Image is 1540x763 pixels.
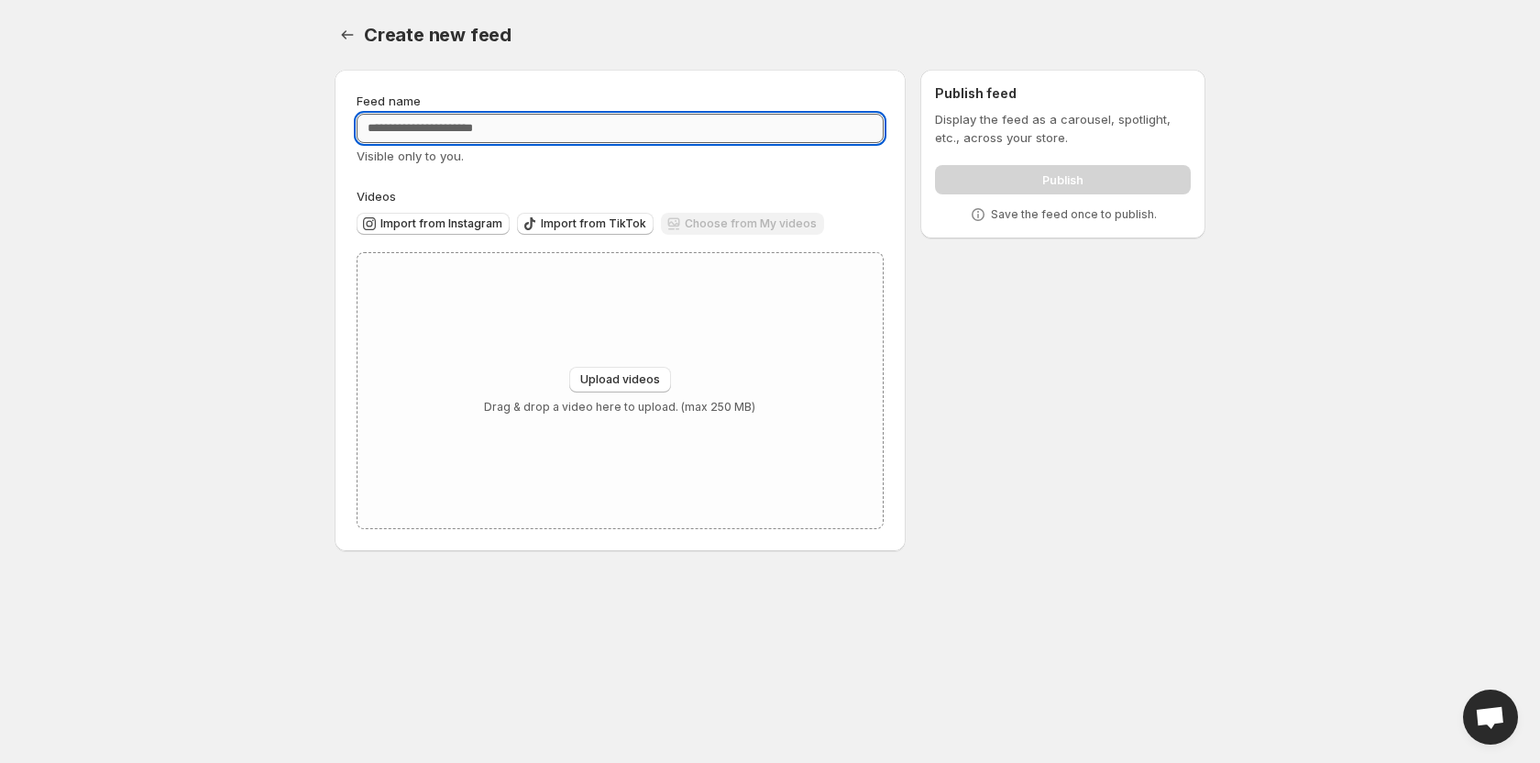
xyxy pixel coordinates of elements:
[357,149,464,163] span: Visible only to you.
[335,22,360,48] button: Settings
[935,110,1191,147] p: Display the feed as a carousel, spotlight, etc., across your store.
[484,400,755,415] p: Drag & drop a video here to upload. (max 250 MB)
[580,372,660,387] span: Upload videos
[935,84,1191,103] h2: Publish feed
[1463,690,1518,745] a: Open chat
[991,207,1157,222] p: Save the feed once to publish.
[569,367,671,393] button: Upload videos
[380,216,502,231] span: Import from Instagram
[357,94,421,108] span: Feed name
[357,213,510,235] button: Import from Instagram
[517,213,654,235] button: Import from TikTok
[364,24,511,46] span: Create new feed
[541,216,646,231] span: Import from TikTok
[357,189,396,204] span: Videos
